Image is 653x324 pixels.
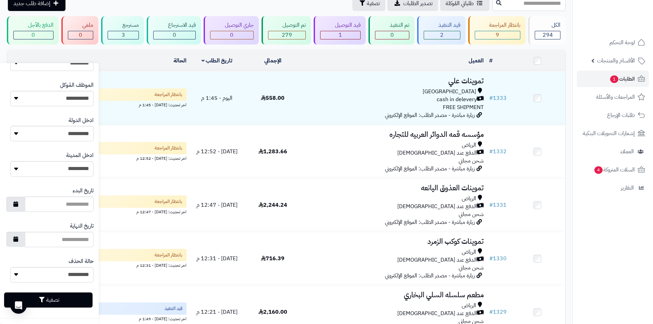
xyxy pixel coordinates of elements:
span: 9 [496,31,499,39]
span: 0 [230,31,233,39]
span: الرياض [462,302,476,310]
span: الرياض [462,248,476,256]
div: 0 [14,31,53,39]
div: قيد التوصيل [320,21,361,29]
div: 9 [475,31,520,39]
div: 0 [375,31,409,39]
span: # [489,94,493,102]
a: قيد التنفيذ 2 [416,16,467,45]
span: 0 [390,31,394,39]
span: [DATE] - 12:52 م [196,147,238,156]
span: الرياض [462,195,476,203]
a: قيد الاسترجاع 0 [145,16,202,45]
span: الدفع عند [DEMOGRAPHIC_DATA] [397,256,477,264]
a: المراجعات والأسئلة [577,89,649,105]
div: 0 [154,31,195,39]
span: cash in delevery [437,96,477,104]
span: 2,160.00 [258,308,287,316]
span: الدفع عند [DEMOGRAPHIC_DATA] [397,310,477,317]
a: التقارير [577,180,649,196]
a: إشعارات التحويلات البنكية [577,125,649,142]
div: 0 [210,31,253,39]
span: 2 [440,31,444,39]
h3: تموينات كوكب الزمرد [303,238,484,245]
a: #1333 [489,94,507,102]
div: تم التوصيل [268,21,306,29]
div: Open Intercom Messenger [10,297,27,314]
label: تاريخ البدء [73,187,94,195]
label: تاريخ النهاية [70,222,94,230]
div: مسترجع [108,21,139,29]
h3: مطعم سلسله السلي البخاري [303,291,484,299]
label: ادخل المدينة [66,152,94,159]
a: #1329 [489,308,507,316]
span: 4 [594,166,603,174]
div: بانتظار المراجعة [475,21,521,29]
span: شحن مجاني [459,157,484,165]
span: بانتظار المراجعة [155,252,182,259]
span: زيارة مباشرة - مصدر الطلب: الموقع الإلكتروني [385,272,475,280]
a: #1332 [489,147,507,156]
span: السلات المتروكة [594,165,635,175]
div: قيد الاسترجاع [153,21,196,29]
span: قيد التنفيذ [165,305,182,312]
span: بانتظار المراجعة [155,198,182,205]
a: الإجمالي [264,57,281,65]
label: حالة الحذف [69,257,94,265]
a: جاري التوصيل 0 [202,16,260,45]
span: 279 [282,31,292,39]
span: اليوم - 1:45 م [201,94,232,102]
a: الحالة [173,57,186,65]
span: 0 [173,31,176,39]
span: # [489,254,493,263]
span: 0 [32,31,35,39]
span: # [489,147,493,156]
span: العملاء [620,147,634,156]
a: العملاء [577,143,649,160]
span: 716.39 [261,254,285,263]
span: بانتظار المراجعة [155,145,182,152]
span: المراجعات والأسئلة [596,92,635,102]
a: تم التنفيذ 0 [367,16,416,45]
a: #1330 [489,254,507,263]
a: بانتظار المراجعة 9 [467,16,527,45]
div: 2 [424,31,460,39]
a: لوحة التحكم [577,34,649,51]
span: 1,283.66 [258,147,287,156]
span: طلبات الإرجاع [607,110,635,120]
span: # [489,308,493,316]
a: مسترجع 3 [100,16,145,45]
span: FREE SHIPMENT [443,103,484,111]
label: الموظف المُوكل [60,81,94,89]
span: 0 [79,31,82,39]
span: 1 [610,75,619,83]
div: ملغي [68,21,94,29]
span: 3 [122,31,125,39]
button: تصفية [4,292,93,308]
span: التقارير [621,183,634,193]
a: السلات المتروكة4 [577,161,649,178]
h3: تموينات علي [303,77,484,85]
div: 0 [68,31,93,39]
span: زيارة مباشرة - مصدر الطلب: الموقع الإلكتروني [385,218,475,226]
span: الدفع عند [DEMOGRAPHIC_DATA] [397,203,477,211]
span: الأقسام والمنتجات [597,56,635,65]
span: 558.00 [261,94,285,102]
span: 1 [339,31,342,39]
h3: تموينات العذوق اليانعه [303,184,484,192]
span: 2,244.24 [258,201,287,209]
span: زيارة مباشرة - مصدر الطلب: الموقع الإلكتروني [385,165,475,173]
div: 3 [108,31,138,39]
label: ادخل الدولة [69,117,94,124]
a: # [489,57,493,65]
a: الطلبات1 [577,71,649,87]
a: الدفع بالآجل 0 [5,16,60,45]
span: [DATE] - 12:47 م [196,201,238,209]
span: # [489,201,493,209]
span: لوحة التحكم [609,38,635,47]
a: طلبات الإرجاع [577,107,649,123]
a: تاريخ الطلب [202,57,233,65]
h3: مؤسسه قمه الدوائر العربيه للتجاره [303,131,484,139]
span: شحن مجاني [459,264,484,272]
span: زيارة مباشرة - مصدر الطلب: الموقع الإلكتروني [385,111,475,119]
